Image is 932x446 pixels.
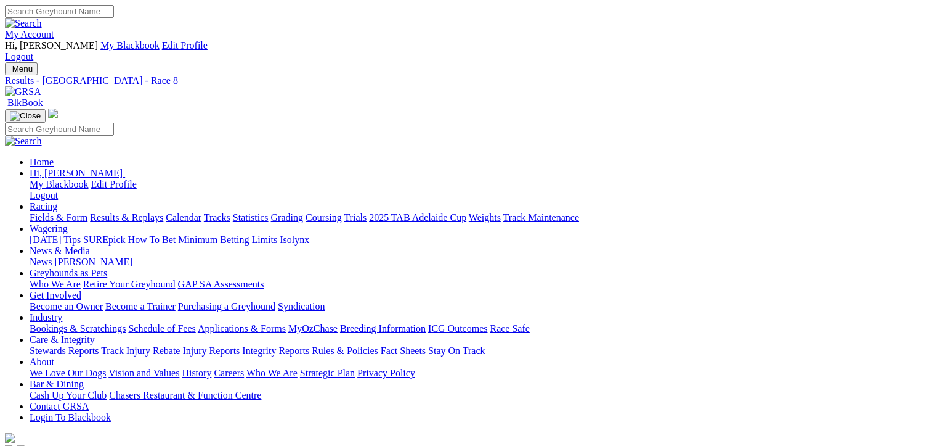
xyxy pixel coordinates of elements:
a: Chasers Restaurant & Function Centre [109,390,261,400]
a: Edit Profile [162,40,208,51]
img: Search [5,136,42,147]
a: Weights [469,212,501,223]
img: Search [5,18,42,29]
a: About [30,357,54,367]
a: My Account [5,29,54,39]
a: [DATE] Tips [30,234,81,245]
a: Logout [30,190,58,200]
a: Industry [30,312,62,323]
a: Applications & Forms [198,323,286,334]
a: Breeding Information [340,323,426,334]
a: Racing [30,201,57,212]
a: Who We Are [30,279,81,289]
div: About [30,368,927,379]
a: Rules & Policies [312,345,378,356]
a: News [30,257,52,267]
a: Retire Your Greyhound [83,279,176,289]
a: Vision and Values [108,368,179,378]
span: Hi, [PERSON_NAME] [5,40,98,51]
a: Become an Owner [30,301,103,312]
a: Hi, [PERSON_NAME] [30,168,125,178]
a: Bookings & Scratchings [30,323,126,334]
a: Stay On Track [428,345,485,356]
a: Purchasing a Greyhound [178,301,275,312]
a: [PERSON_NAME] [54,257,132,267]
img: logo-grsa-white.png [48,109,58,118]
input: Search [5,5,114,18]
a: My Blackbook [30,179,89,189]
a: Statistics [233,212,269,223]
div: My Account [5,40,927,62]
a: Race Safe [490,323,529,334]
a: Trials [344,212,367,223]
a: Careers [214,368,244,378]
a: 2025 TAB Adelaide Cup [369,212,466,223]
a: Cash Up Your Club [30,390,107,400]
input: Search [5,123,114,136]
a: Results - [GEOGRAPHIC_DATA] - Race 8 [5,75,927,86]
img: GRSA [5,86,41,97]
div: News & Media [30,257,927,268]
a: BlkBook [5,97,43,108]
button: Toggle navigation [5,109,46,123]
div: Get Involved [30,301,927,312]
a: Login To Blackbook [30,412,111,423]
a: Schedule of Fees [128,323,195,334]
a: Track Injury Rebate [101,345,180,356]
a: Track Maintenance [503,212,579,223]
div: Hi, [PERSON_NAME] [30,179,927,201]
a: Calendar [166,212,201,223]
a: Bar & Dining [30,379,84,389]
button: Toggle navigation [5,62,38,75]
a: Syndication [278,301,325,312]
img: Close [10,111,41,121]
a: Tracks [204,212,230,223]
a: Wagering [30,223,68,234]
a: Injury Reports [182,345,240,356]
a: We Love Our Dogs [30,368,106,378]
a: MyOzChase [288,323,338,334]
div: Greyhounds as Pets [30,279,927,290]
div: Care & Integrity [30,345,927,357]
a: Contact GRSA [30,401,89,411]
a: News & Media [30,246,90,256]
a: Fact Sheets [381,345,426,356]
a: My Blackbook [100,40,160,51]
a: Become a Trainer [105,301,176,312]
a: Minimum Betting Limits [178,234,277,245]
a: Get Involved [30,290,81,300]
a: Fields & Form [30,212,87,223]
div: Wagering [30,234,927,246]
a: Integrity Reports [242,345,309,356]
a: Greyhounds as Pets [30,268,107,278]
a: Strategic Plan [300,368,355,378]
a: Coursing [306,212,342,223]
span: Menu [12,64,33,73]
a: Edit Profile [91,179,137,189]
a: GAP SA Assessments [178,279,264,289]
a: Logout [5,51,33,62]
div: Bar & Dining [30,390,927,401]
div: Racing [30,212,927,223]
a: ICG Outcomes [428,323,487,334]
a: Who We Are [246,368,298,378]
a: Stewards Reports [30,345,99,356]
a: Care & Integrity [30,334,95,345]
a: SUREpick [83,234,125,245]
a: Privacy Policy [357,368,415,378]
a: Home [30,157,54,167]
span: Hi, [PERSON_NAME] [30,168,123,178]
a: How To Bet [128,234,176,245]
a: Isolynx [280,234,309,245]
span: BlkBook [7,97,43,108]
img: logo-grsa-white.png [5,433,15,443]
a: Grading [271,212,303,223]
div: Industry [30,323,927,334]
a: History [182,368,211,378]
a: Results & Replays [90,212,163,223]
